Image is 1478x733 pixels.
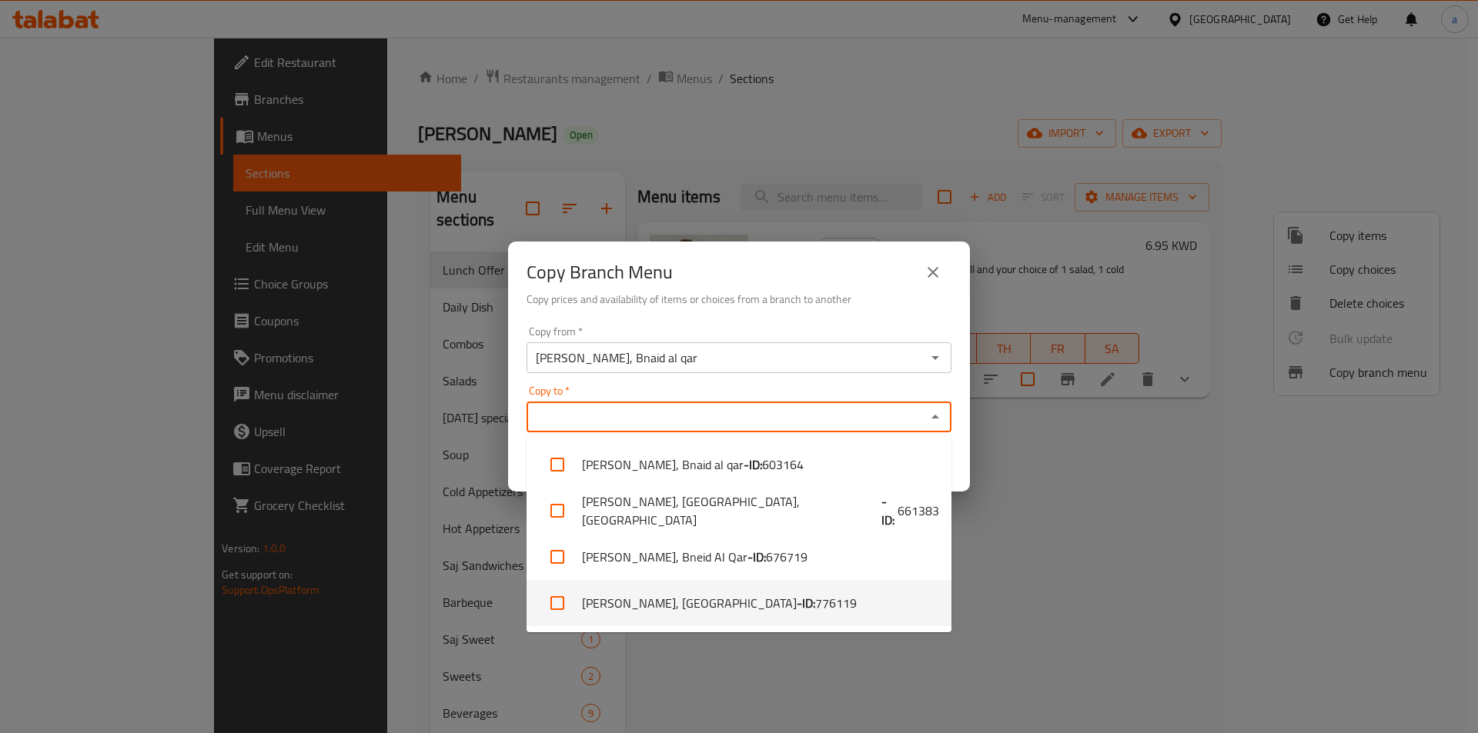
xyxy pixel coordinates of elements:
span: 603164 [762,455,804,474]
span: 776119 [815,594,857,612]
li: [PERSON_NAME], Bnaid al qar [527,441,951,488]
li: [PERSON_NAME], [GEOGRAPHIC_DATA] [527,580,951,626]
button: close [915,254,951,291]
span: 661383 [898,501,939,520]
b: - ID: [797,594,815,612]
button: Open [925,347,946,368]
b: - ID: [881,492,898,529]
b: - ID: [744,455,762,474]
li: [PERSON_NAME], [GEOGRAPHIC_DATA], [GEOGRAPHIC_DATA] [527,488,951,534]
li: [PERSON_NAME], Bneid Al Qar [527,534,951,580]
button: Close [925,406,946,428]
span: 676719 [766,548,808,566]
h6: Copy prices and availability of items or choices from a branch to another [527,291,951,308]
h2: Copy Branch Menu [527,260,673,285]
b: - ID: [747,548,766,566]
